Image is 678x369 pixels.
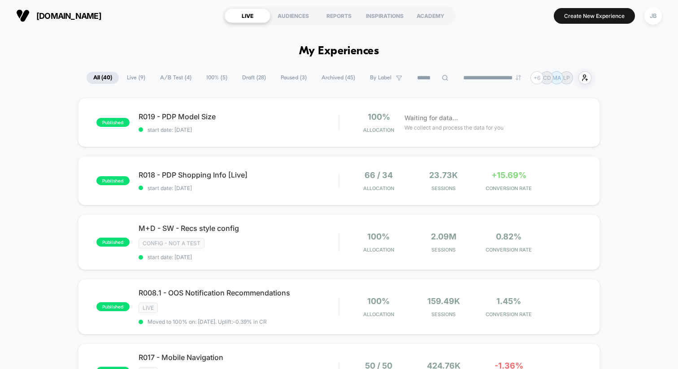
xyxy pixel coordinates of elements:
[413,185,474,191] span: Sessions
[139,353,339,362] span: R017 - Mobile Navigation
[139,170,339,179] span: R018 - PDP Shopping Info [Live]
[496,232,522,241] span: 0.82%
[139,185,339,191] span: start date: [DATE]
[13,9,104,23] button: [DOMAIN_NAME]
[367,232,390,241] span: 100%
[496,296,521,306] span: 1.45%
[299,45,379,58] h1: My Experiences
[120,72,152,84] span: Live ( 9 )
[370,74,391,81] span: By Label
[530,71,543,84] div: + 6
[96,118,130,127] span: published
[563,74,570,81] p: LP
[270,9,316,23] div: AUDIENCES
[148,318,267,325] span: Moved to 100% on: [DATE] . Uplift: -0.39% in CR
[429,170,458,180] span: 23.73k
[139,126,339,133] span: start date: [DATE]
[139,224,339,233] span: M+D - SW - Recs style config
[491,170,526,180] span: +15.69%
[478,311,539,317] span: CONVERSION RATE
[404,123,504,132] span: We collect and process the data for you
[478,247,539,253] span: CONVERSION RATE
[363,311,394,317] span: Allocation
[552,74,561,81] p: MA
[644,7,662,25] div: JB
[362,9,408,23] div: INSPIRATIONS
[139,303,158,313] span: LIVE
[413,311,474,317] span: Sessions
[36,11,101,21] span: [DOMAIN_NAME]
[139,238,204,248] span: CONFIG - NOT A TEST
[235,72,273,84] span: Draft ( 28 )
[408,9,453,23] div: ACADEMY
[316,9,362,23] div: REPORTS
[139,254,339,260] span: start date: [DATE]
[315,72,362,84] span: Archived ( 45 )
[363,127,394,133] span: Allocation
[642,7,665,25] button: JB
[543,74,551,81] p: CD
[431,232,456,241] span: 2.09M
[96,302,130,311] span: published
[274,72,313,84] span: Paused ( 3 )
[16,9,30,22] img: Visually logo
[365,170,393,180] span: 66 / 34
[225,9,270,23] div: LIVE
[363,185,394,191] span: Allocation
[368,112,390,122] span: 100%
[413,247,474,253] span: Sessions
[96,176,130,185] span: published
[139,112,339,121] span: R019 - PDP Model Size
[153,72,198,84] span: A/B Test ( 4 )
[96,238,130,247] span: published
[363,247,394,253] span: Allocation
[87,72,119,84] span: All ( 40 )
[139,288,339,297] span: R008.1 - OOS Notification Recommendations
[404,113,458,123] span: Waiting for data...
[367,296,390,306] span: 100%
[554,8,635,24] button: Create New Experience
[478,185,539,191] span: CONVERSION RATE
[427,296,460,306] span: 159.49k
[516,75,521,80] img: end
[200,72,234,84] span: 100% ( 5 )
